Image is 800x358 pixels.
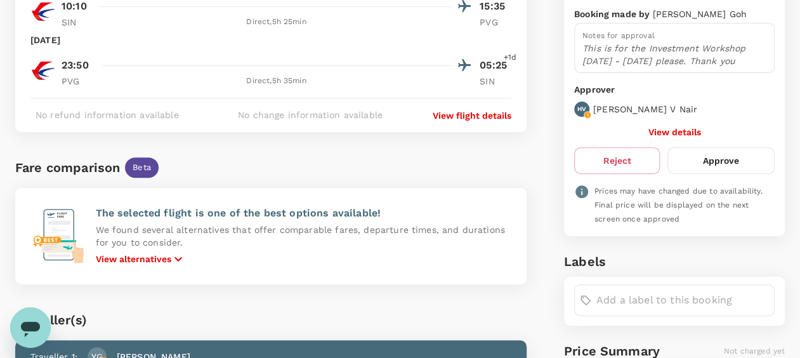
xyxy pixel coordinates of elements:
[95,206,511,221] p: The selected flight is one of the best options available!
[504,51,516,64] span: +1d
[101,16,452,29] div: Direct , 5h 25min
[62,75,93,88] p: PVG
[36,109,179,121] p: No refund information available
[62,58,89,73] p: 23:50
[577,105,586,114] p: HV
[574,8,652,20] p: Booking made by
[667,147,775,174] button: Approve
[30,34,60,46] p: [DATE]
[574,147,660,174] button: Reject
[238,109,383,121] p: No change information available
[30,58,56,83] img: MU
[95,223,511,249] p: We found several alternatives that offer comparable fares, departure times, and durations for you...
[125,162,159,174] span: Beta
[10,307,51,348] iframe: Button to launch messaging window
[582,42,766,67] p: This is for the Investment Workshop [DATE] - [DATE] please. Thank you
[574,83,775,96] p: Approver
[15,310,527,330] div: Traveller(s)
[652,8,747,20] p: [PERSON_NAME] Goh
[582,31,655,40] span: Notes for approval
[564,251,785,272] h6: Labels
[596,290,769,310] input: Add a label to this booking
[480,75,511,88] p: SIN
[433,109,511,122] button: View flight details
[101,75,452,88] div: Direct , 5h 35min
[95,253,171,265] p: View alternatives
[15,157,120,178] div: Fare comparison
[62,16,93,29] p: SIN
[593,103,697,116] p: [PERSON_NAME] V Nair
[594,187,763,223] span: Prices may have changed due to availability. Final price will be displayed on the next screen onc...
[648,127,700,137] button: View details
[95,251,186,267] button: View alternatives
[480,16,511,29] p: PVG
[480,58,511,73] p: 05:25
[724,347,785,355] span: Not charged yet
